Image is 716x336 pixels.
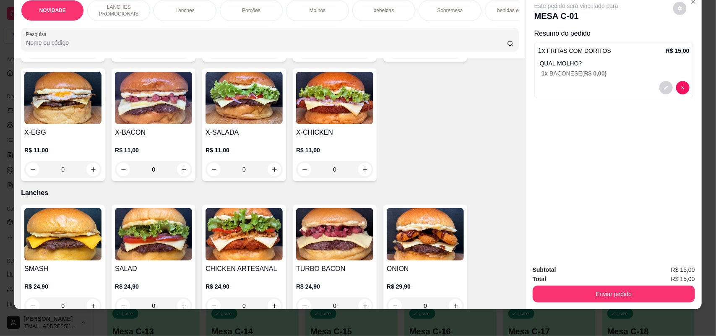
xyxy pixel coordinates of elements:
[538,46,611,56] p: 1 x
[296,146,373,154] p: R$ 11,00
[115,128,192,138] h4: X-BACON
[24,128,102,138] h4: X-EGG
[115,72,192,124] img: product-image
[374,7,394,14] p: bebeidas
[534,2,618,10] p: Este pedido será vinculado para
[533,266,556,273] strong: Subtotal
[659,81,673,94] button: decrease-product-quantity
[242,7,260,14] p: Porções
[673,2,687,15] button: decrease-product-quantity
[497,7,536,14] p: bebidas em geral
[296,72,373,124] img: product-image
[39,7,65,14] p: NOVIDADE
[24,264,102,274] h4: SMASH
[540,59,690,68] p: QUAL MOLHO?
[26,39,507,47] input: Pesquisa
[533,276,546,282] strong: Total
[115,208,192,260] img: product-image
[534,10,618,22] p: MESA C-01
[206,208,283,260] img: product-image
[206,72,283,124] img: product-image
[24,72,102,124] img: product-image
[671,265,695,274] span: R$ 15,00
[115,282,192,291] p: R$ 24,90
[26,31,49,38] label: Pesquisa
[387,264,464,274] h4: ONION
[310,7,326,14] p: Molhos
[206,128,283,138] h4: X-SALADA
[175,7,194,14] p: Lanches
[296,128,373,138] h4: X-CHICKEN
[296,282,373,291] p: R$ 24,90
[542,70,549,77] span: 1 x
[24,208,102,260] img: product-image
[542,69,690,78] p: BACONESE (
[206,282,283,291] p: R$ 24,90
[21,188,519,198] p: Lanches
[206,264,283,274] h4: CHICKEN ARTESANAL
[584,70,607,77] span: R$ 0,00 )
[115,146,192,154] p: R$ 11,00
[437,7,463,14] p: Sobremesa
[666,47,690,55] p: R$ 15,00
[534,29,693,39] p: Resumo do pedido
[387,282,464,291] p: R$ 29,90
[387,208,464,260] img: product-image
[676,81,690,94] button: decrease-product-quantity
[206,146,283,154] p: R$ 11,00
[296,264,373,274] h4: TURBO BACON
[24,146,102,154] p: R$ 11,00
[533,286,695,302] button: Enviar pedido
[671,274,695,284] span: R$ 15,00
[296,208,373,260] img: product-image
[24,282,102,291] p: R$ 24,90
[115,264,192,274] h4: SALAD
[547,47,611,54] span: FRITAS COM DORITOS
[94,4,143,17] p: LANCHES PROMOCIONAIS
